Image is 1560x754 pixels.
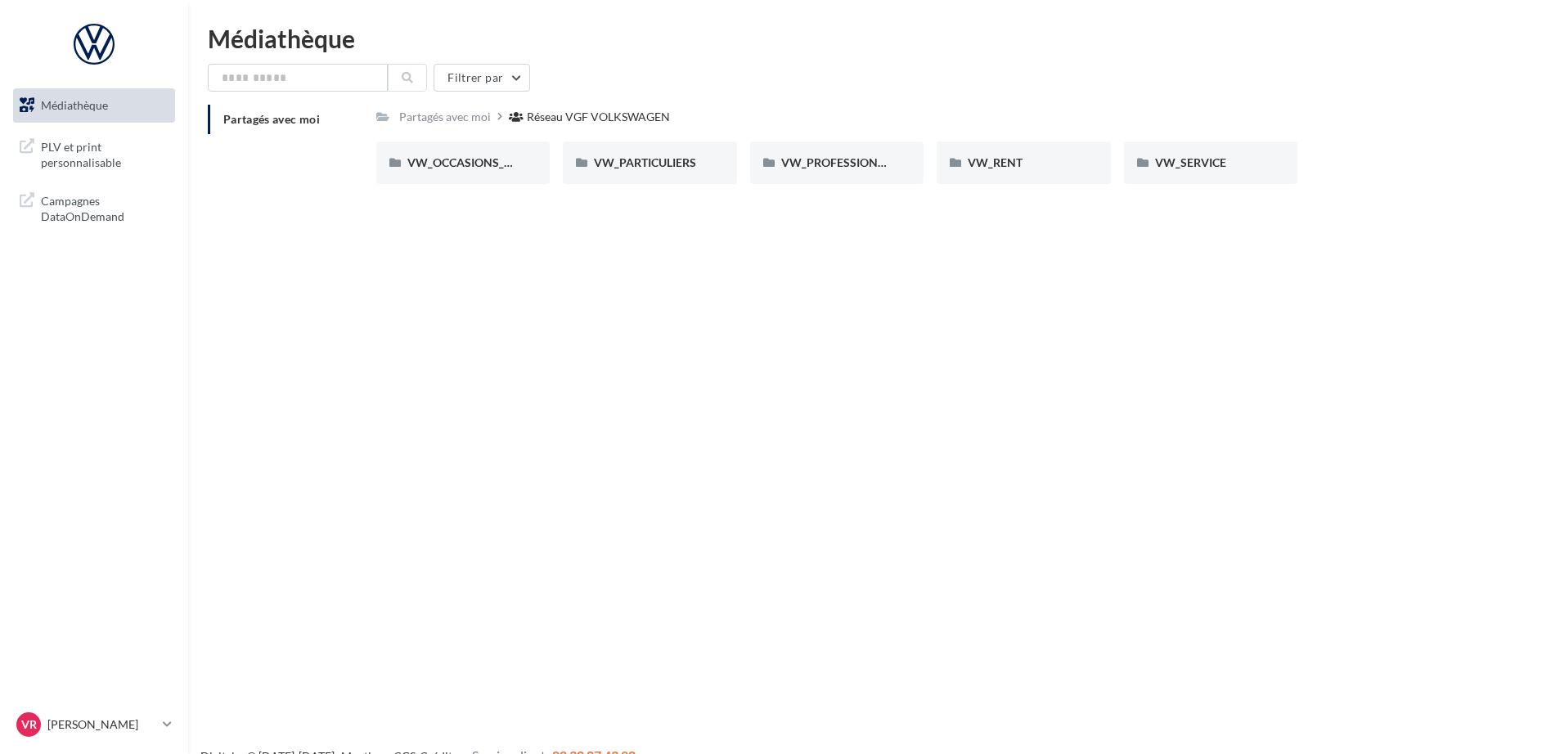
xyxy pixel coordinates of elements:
[594,155,696,169] span: VW_PARTICULIERS
[10,183,178,231] a: Campagnes DataOnDemand
[527,109,670,125] div: Réseau VGF VOLKSWAGEN
[407,155,568,169] span: VW_OCCASIONS_GARANTIES
[399,109,491,125] div: Partagés avec moi
[223,112,320,126] span: Partagés avec moi
[1155,155,1226,169] span: VW_SERVICE
[41,136,169,171] span: PLV et print personnalisable
[13,709,175,740] a: VR [PERSON_NAME]
[21,716,37,733] span: VR
[10,88,178,123] a: Médiathèque
[47,716,156,733] p: [PERSON_NAME]
[781,155,906,169] span: VW_PROFESSIONNELS
[10,129,178,177] a: PLV et print personnalisable
[434,64,530,92] button: Filtrer par
[208,26,1540,51] div: Médiathèque
[968,155,1023,169] span: VW_RENT
[41,190,169,225] span: Campagnes DataOnDemand
[41,98,108,112] span: Médiathèque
